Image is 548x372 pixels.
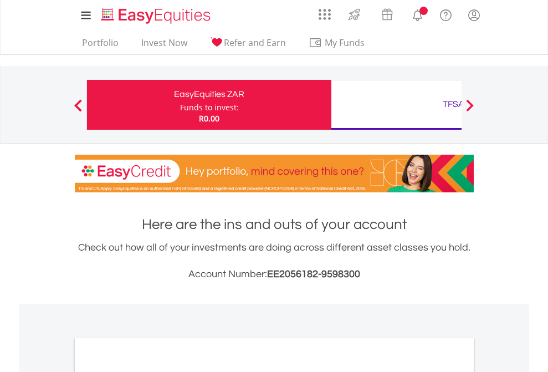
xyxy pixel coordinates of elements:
div: Check out how all of your investments are doing across different asset classes you hold. [75,240,474,282]
h1: Here are the ins and outs of your account [75,215,474,235]
a: Vouchers [371,3,403,23]
img: EasyCredit Promotion Banner [75,155,474,192]
span: Refer and Earn [224,37,286,49]
a: Portfolio [78,37,123,54]
div: EasyEquities ZAR [94,86,325,102]
button: Next [459,105,481,116]
span: My Funds [309,35,381,50]
img: grid-menu-icon.svg [319,8,331,21]
a: Refer and Earn [206,37,290,54]
div: Funds to invest: [180,102,239,113]
span: R0.00 [199,113,219,124]
a: Home page [97,3,215,25]
a: My Profile [460,3,488,27]
img: EasyEquities_Logo.png [99,7,215,25]
a: AppsGrid [311,3,338,21]
a: FAQ's and Support [432,3,460,25]
img: thrive-v2.svg [345,6,363,23]
img: vouchers-v2.svg [378,6,396,23]
span: EE2056182-9598300 [267,269,360,279]
a: Notifications [403,3,432,25]
button: Previous [67,105,89,116]
a: Invest Now [137,37,192,54]
h3: Account Number: [75,267,474,282]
